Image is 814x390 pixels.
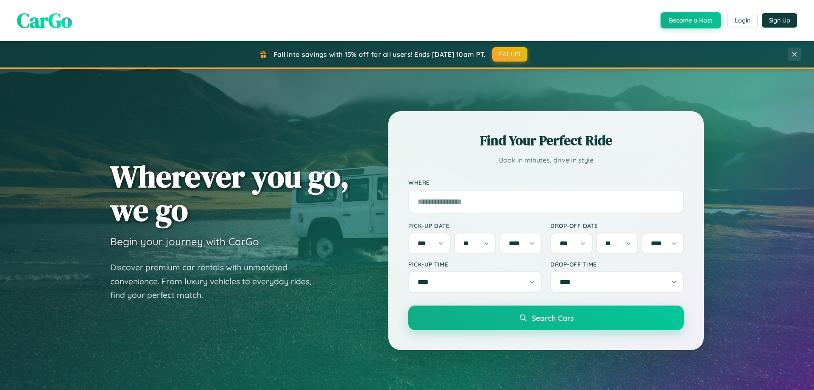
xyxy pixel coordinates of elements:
span: CarGo [17,6,72,34]
h1: Wherever you go, we go [110,160,349,227]
label: Pick-up Date [408,222,542,229]
label: Where [408,179,684,186]
button: Become a Host [661,12,721,28]
span: Fall into savings with 15% off for all users! Ends [DATE] 10am PT. [273,50,486,59]
button: Login [728,13,758,28]
h2: Find Your Perfect Ride [408,131,684,150]
button: FALL15 [492,47,528,62]
label: Pick-up Time [408,261,542,268]
p: Book in minutes, drive in style [408,154,684,166]
label: Drop-off Time [550,261,684,268]
button: Search Cars [408,306,684,330]
button: Sign Up [762,13,797,28]
h3: Begin your journey with CarGo [110,235,259,248]
label: Drop-off Date [550,222,684,229]
span: Search Cars [532,313,574,323]
p: Discover premium car rentals with unmatched convenience. From luxury vehicles to everyday rides, ... [110,261,322,302]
